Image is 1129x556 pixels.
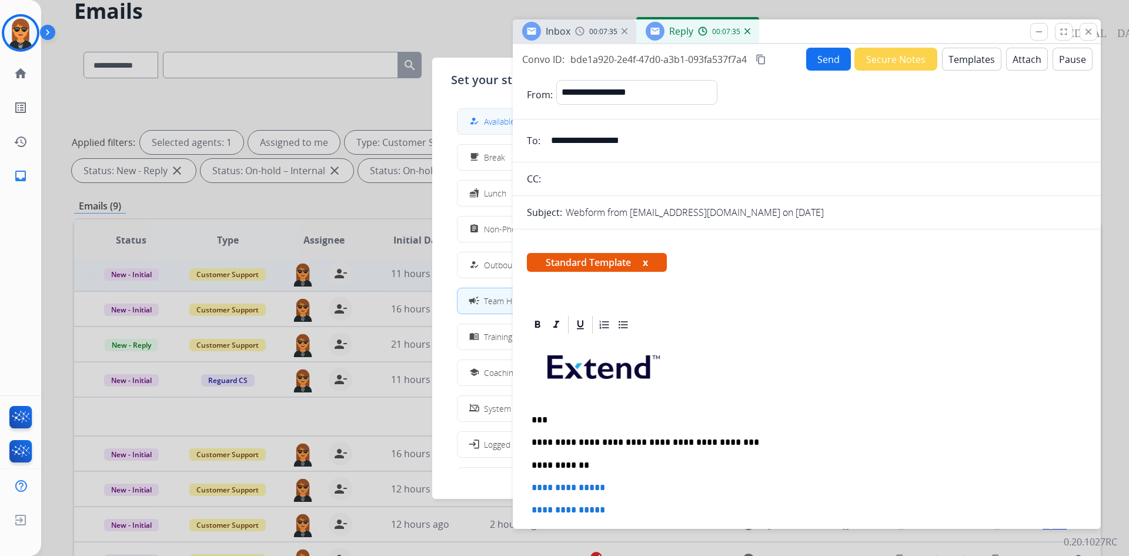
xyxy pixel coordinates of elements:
[484,151,505,164] span: Break
[484,331,512,343] span: Training
[669,25,693,38] span: Reply
[469,368,479,378] mat-icon: school
[457,145,672,170] button: Break
[529,316,546,334] div: Bold
[527,88,553,102] p: From:
[457,360,672,385] button: Coaching
[522,52,564,66] p: Convo ID:
[570,53,747,66] span: bde1a920-2e4f-47d0-a3b1-093fa537f7a4
[484,115,515,128] span: Available
[457,432,672,457] button: Logged In
[469,224,479,234] mat-icon: assignment
[484,402,533,415] span: System Issue
[14,135,28,149] mat-icon: history
[1034,26,1044,37] mat-icon: remove_[MEDICAL_DATA]
[14,66,28,81] mat-icon: home
[469,332,479,342] mat-icon: menu_book
[756,54,766,65] mat-icon: content_copy
[572,316,589,334] div: Underline
[457,324,672,349] button: Training
[469,260,479,270] mat-icon: how_to_reg
[457,396,672,421] button: System Issue
[527,205,562,219] p: Subject:
[712,27,740,36] span: 00:07:35
[643,255,648,269] button: x
[468,295,480,307] mat-icon: campaign
[14,101,28,115] mat-icon: list_alt
[4,16,37,49] img: avatar
[527,172,541,186] p: CC:
[484,187,506,199] span: Lunch
[566,205,824,219] p: Webform from [EMAIL_ADDRESS][DOMAIN_NAME] on [DATE]
[1083,26,1094,37] mat-icon: close
[527,253,667,272] span: Standard Template
[589,27,617,36] span: 00:07:35
[1053,48,1093,71] button: Pause
[484,223,553,235] span: Non-Phone Queue
[1006,48,1048,71] button: Attach
[484,259,566,271] span: Outbound Preparation
[469,116,479,126] mat-icon: how_to_reg
[806,48,851,71] button: Send
[468,438,480,450] mat-icon: login
[596,316,613,334] div: Ordered List
[457,181,672,206] button: Lunch
[484,438,520,451] span: Logged In
[484,367,517,379] span: Coaching
[942,48,1001,71] button: Templates
[457,109,672,134] button: Available
[457,468,672,493] button: Offline
[527,134,540,148] p: To:
[14,169,28,183] mat-icon: inbox
[547,316,565,334] div: Italic
[469,188,479,198] mat-icon: fastfood
[854,48,937,71] button: Secure Notes
[457,288,672,314] button: Team Huddle
[546,25,570,38] span: Inbox
[1064,535,1117,549] p: 0.20.1027RC
[457,217,672,242] button: Non-Phone Queue
[1058,26,1069,37] mat-icon: fullscreen
[451,72,537,88] span: Set your status
[457,252,672,278] button: Outbound Preparation
[469,404,479,414] mat-icon: phonelink_off
[484,295,533,307] span: Team Huddle
[614,316,632,334] div: Bullet List
[469,152,479,162] mat-icon: free_breakfast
